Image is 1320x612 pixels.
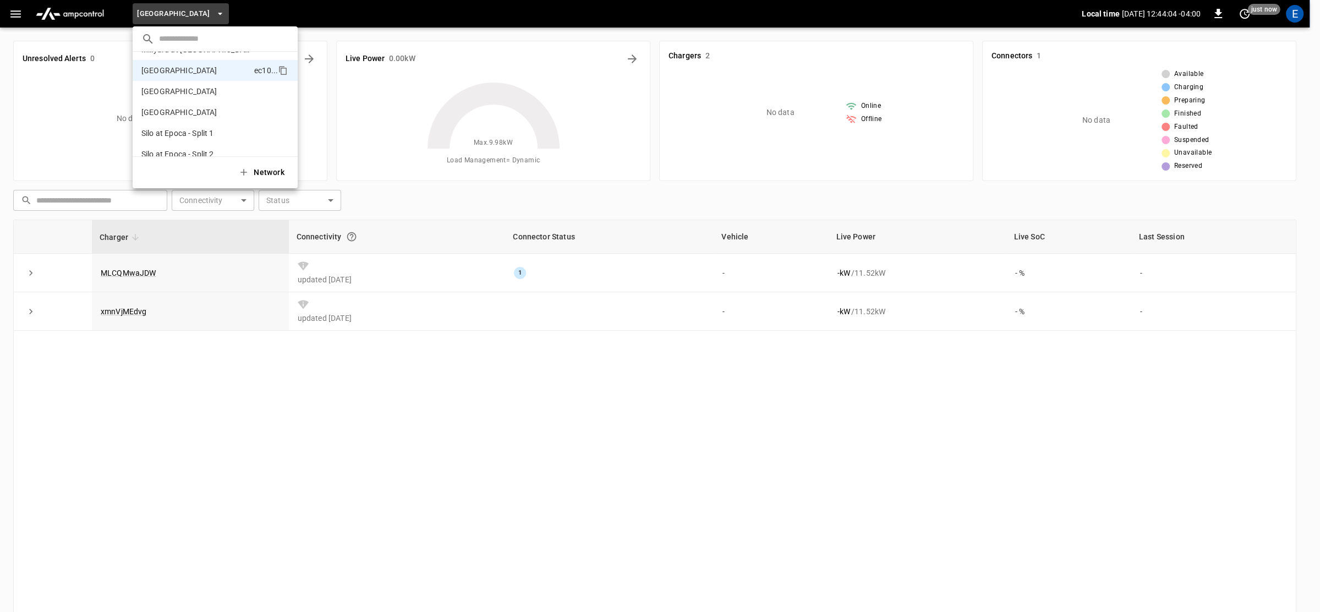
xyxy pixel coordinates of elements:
[141,107,217,118] p: [GEOGRAPHIC_DATA]
[277,64,289,77] div: copy
[141,128,213,139] p: Silo at Epoca - Split 1
[232,161,293,184] button: Network
[141,149,213,160] p: Silo at Epoca - Split 2
[141,65,217,76] p: [GEOGRAPHIC_DATA]
[141,86,217,97] p: [GEOGRAPHIC_DATA]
